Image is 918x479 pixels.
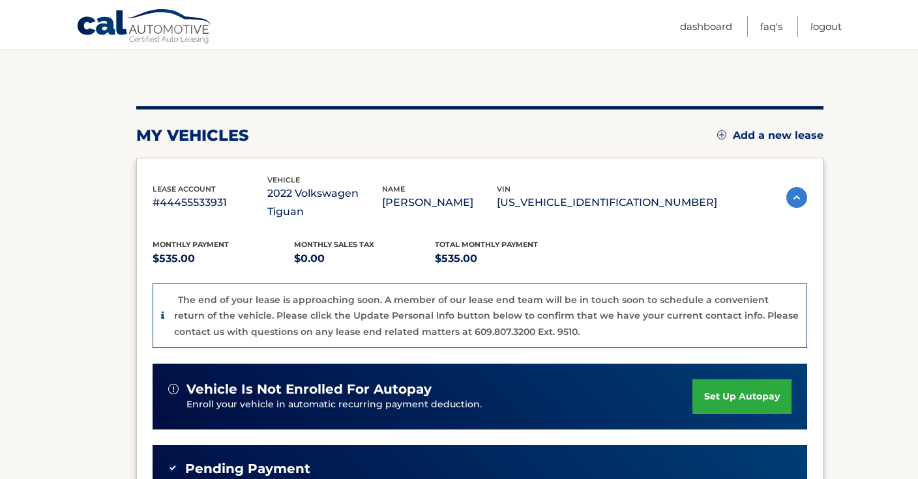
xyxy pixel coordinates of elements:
[267,184,382,221] p: 2022 Volkswagen Tiguan
[435,240,538,249] span: Total Monthly Payment
[267,175,300,184] span: vehicle
[153,184,216,194] span: lease account
[294,250,436,268] p: $0.00
[153,194,267,212] p: #44455533931
[760,16,782,37] a: FAQ's
[497,194,717,212] p: [US_VEHICLE_IDENTIFICATION_NUMBER]
[497,184,511,194] span: vin
[174,294,799,338] p: The end of your lease is approaching soon. A member of our lease end team will be in touch soon t...
[382,194,497,212] p: [PERSON_NAME]
[692,379,792,414] a: set up autopay
[786,187,807,208] img: accordion-active.svg
[717,130,726,139] img: add.svg
[168,384,179,394] img: alert-white.svg
[76,8,213,46] a: Cal Automotive
[153,250,294,268] p: $535.00
[435,250,576,268] p: $535.00
[186,398,692,412] p: Enroll your vehicle in automatic recurring payment deduction.
[185,461,310,477] span: Pending Payment
[153,240,229,249] span: Monthly Payment
[382,184,405,194] span: name
[717,129,823,142] a: Add a new lease
[294,240,374,249] span: Monthly sales Tax
[168,463,177,472] img: check-green.svg
[136,126,249,145] h2: my vehicles
[810,16,842,37] a: Logout
[186,381,432,398] span: vehicle is not enrolled for autopay
[680,16,732,37] a: Dashboard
